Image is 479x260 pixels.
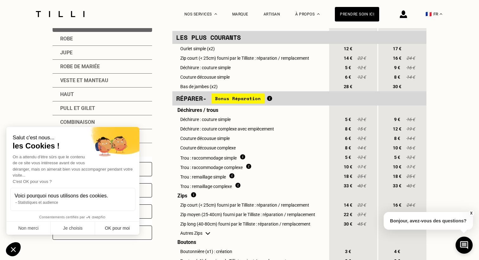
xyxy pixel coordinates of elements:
td: Ourlet simple (x2) [172,44,328,53]
span: 19 € [406,126,415,131]
a: Artisan [264,12,280,16]
img: Menu déroulant à propos [317,13,320,15]
span: 18 € [391,174,403,179]
span: 24 € [406,56,415,61]
td: Déchirure : couture simple [172,63,328,72]
span: 12 € [406,155,415,160]
span: 12 € [357,75,366,80]
td: Zip moyen (25-40cm) fourni par le Tilliste : réparation / remplacement [172,210,328,219]
span: 37 € [357,212,366,217]
img: icône connexion [400,10,407,18]
a: Prendre soin ici [335,7,379,21]
span: 9 € [391,117,403,122]
span: 45 € [357,221,366,227]
td: Les plus courants [172,31,328,44]
td: Déchirure : couture complexe avec empiècement [172,124,328,134]
span: 10 € [391,164,403,169]
span: 25 € [406,174,415,179]
span: 8 € [391,75,403,80]
img: Qu'est ce que le raccommodage ? [246,164,251,169]
div: Haut [53,88,152,101]
span: 3 € [342,249,354,254]
img: menu déroulant [440,13,442,15]
span: 6 € [342,75,354,80]
span: 18 € [342,174,354,179]
span: 15 € [357,126,366,131]
td: Trou : raccommodage simple [172,153,328,162]
td: Couture décousue complexe [172,143,328,153]
img: Menu déroulant [214,13,217,15]
button: X [468,210,474,217]
span: 16 € [391,203,403,208]
td: Déchirures / trous [172,106,328,115]
span: 30 € [391,84,403,89]
td: Trou : remaillage simple [172,172,328,181]
td: Zip court (< 25cm) fourni par le Tilliste : réparation / remplacement [172,53,328,63]
span: 28 € [342,84,354,89]
td: Couture décousue simple [172,72,328,82]
span: 14 € [357,145,366,150]
span: 16 € [391,56,403,61]
span: 🇫🇷 [425,11,432,17]
td: Couture décousue simple [172,134,328,143]
span: 17 € [406,164,415,169]
span: 16 € [406,117,415,122]
img: Qu'est ce que le remaillage ? [229,173,234,178]
span: 17 € [357,164,366,169]
td: Zip long (40-80cm) fourni par le Tilliste : réparation / remplacement [172,219,328,229]
div: Jupe [53,46,152,60]
span: 5 € [391,155,403,160]
span: 14 € [342,56,354,61]
span: 10 € [391,145,403,150]
span: 10 € [342,164,354,169]
div: Combinaison [53,115,152,129]
img: chevron [206,232,210,235]
span: 12 € [357,65,366,70]
span: 12 € [391,126,403,131]
img: Qu'est ce que le Bonus Réparation ? [267,96,272,101]
span: 22 € [357,56,366,61]
span: 9 € [391,65,403,70]
span: 12 € [342,46,354,51]
div: Veste et manteau [53,74,152,88]
span: 5 € [342,117,354,122]
td: Boutonnière (x1) : création [172,247,328,256]
img: Logo du service de couturière Tilli [34,11,87,17]
p: Bonjour, avez-vous des questions? [384,212,473,230]
div: Robe de mariée [53,60,152,74]
span: 40 € [357,183,366,188]
a: Marque [232,12,248,16]
span: 30 € [342,221,354,227]
span: 16 € [406,65,415,70]
span: 8 € [342,145,354,150]
img: Dois fournir du matériel ? [191,192,196,197]
div: Robe [53,32,152,46]
span: 33 € [342,183,354,188]
td: Trou : raccommodage complexe [172,162,328,172]
span: 14 € [342,203,354,208]
span: 40 € [406,183,415,188]
span: 16 € [406,145,415,150]
span: 24 € [406,203,415,208]
div: Réparer - [176,93,324,104]
span: 33 € [391,183,403,188]
span: 14 € [406,136,415,141]
span: 5 € [342,65,354,70]
span: 4 € [391,249,403,254]
div: Pull et gilet [53,101,152,115]
span: 22 € [342,212,354,217]
td: Zip court (< 25cm) fourni par le Tilliste : réparation / remplacement [172,200,328,210]
span: 12 € [357,117,366,122]
td: Autres Zips [172,229,328,238]
span: 12 € [357,136,366,141]
span: Bonus Réparation [211,93,265,104]
span: 22 € [357,203,366,208]
span: 8 € [342,126,354,131]
span: 14 € [406,75,415,80]
td: Trou : remaillage complexe [172,181,328,190]
span: 5 € [342,155,354,160]
td: Boutons [172,238,328,247]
